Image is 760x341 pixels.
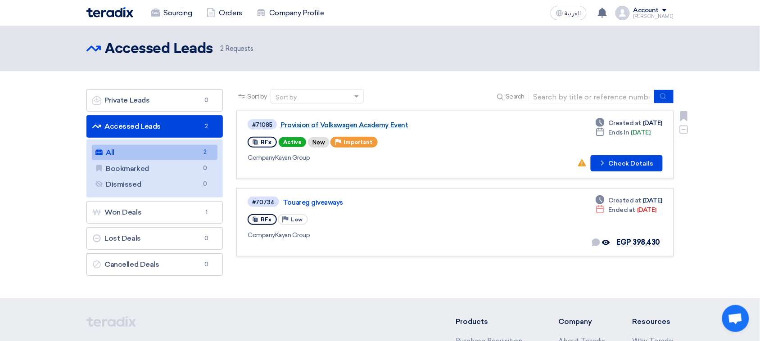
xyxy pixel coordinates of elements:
div: Kayan Group [248,153,507,162]
button: العربية [551,6,587,20]
span: EGP 398,430 [617,238,660,247]
span: Requests [220,44,253,54]
a: Private Leads0 [86,89,223,112]
span: 2 [220,45,224,53]
li: Company [559,316,606,327]
span: Sort by [247,92,267,101]
span: 2 [199,148,210,157]
a: Sourcing [144,3,199,23]
div: [DATE] [596,205,656,215]
img: profile_test.png [615,6,630,20]
img: Teradix logo [86,7,133,18]
span: Low [291,216,303,223]
span: RFx [261,139,271,145]
a: Accessed Leads2 [86,115,223,138]
div: [DATE] [596,118,662,128]
div: [PERSON_NAME] [633,14,674,19]
button: Check Details [591,155,663,171]
div: Account [633,7,659,14]
span: RFx [261,216,271,223]
a: Lost Deals0 [86,227,223,250]
span: Ended at [608,205,635,215]
div: Kayan Group [248,230,510,240]
a: Bookmarked [92,161,218,176]
h2: Accessed Leads [105,40,213,58]
span: Company [248,154,275,162]
span: 0 [199,164,210,173]
span: Created at [608,118,641,128]
div: #70734 [252,199,275,205]
input: Search by title or reference number [529,90,655,103]
div: #71085 [252,122,272,128]
span: 0 [199,179,210,189]
a: All [92,145,218,160]
span: Important [344,139,372,145]
span: Created at [608,196,641,205]
span: 0 [201,96,212,105]
span: العربية [565,10,581,17]
a: Provision of Volkswagen Academy Event [280,121,506,129]
div: Sort by [276,93,297,102]
span: Active [279,137,306,147]
span: 0 [201,260,212,269]
span: Company [248,231,275,239]
a: Open chat [722,305,749,332]
div: [DATE] [596,128,651,137]
span: Search [506,92,525,101]
a: Company Profile [249,3,331,23]
span: 0 [201,234,212,243]
li: Products [456,316,532,327]
a: Won Deals1 [86,201,223,224]
span: 2 [201,122,212,131]
span: Ends In [608,128,629,137]
div: [DATE] [596,196,662,205]
li: Resources [633,316,674,327]
a: Touareg giveaways [283,198,508,206]
a: Orders [199,3,249,23]
a: Dismissed [92,177,218,192]
div: New [308,137,330,148]
span: 1 [201,208,212,217]
a: Cancelled Deals0 [86,253,223,276]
